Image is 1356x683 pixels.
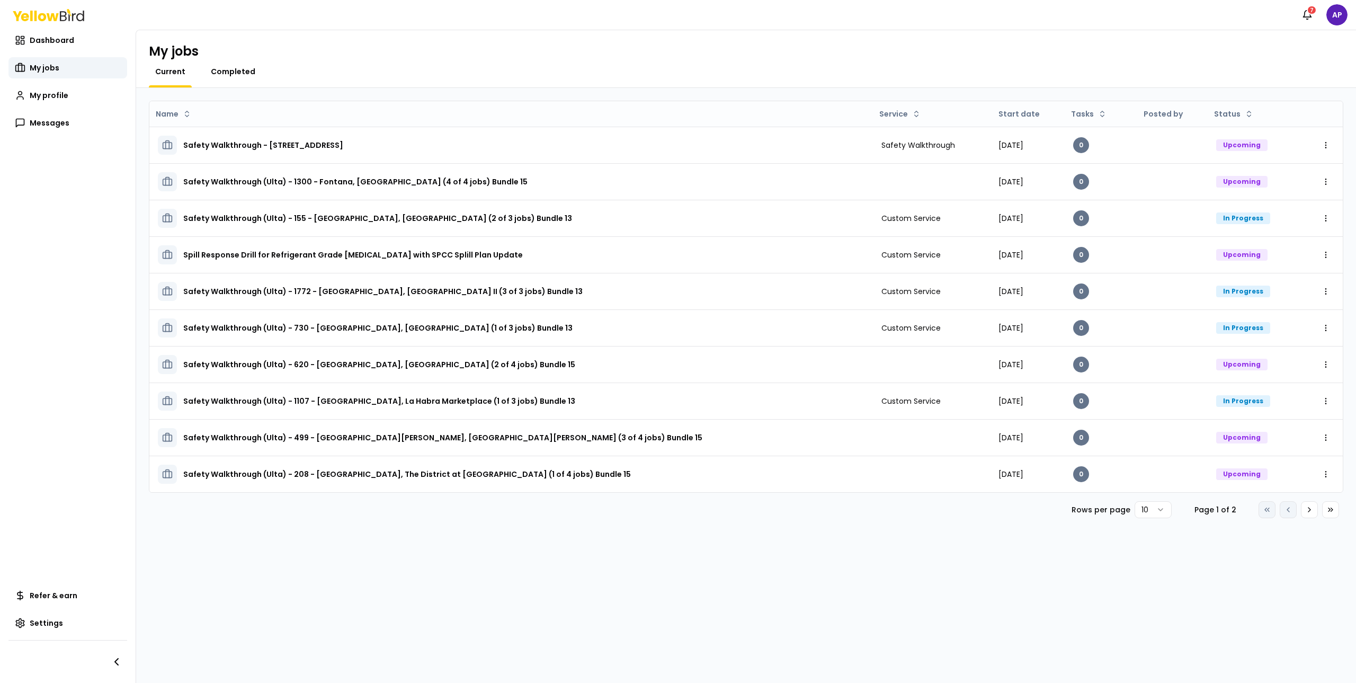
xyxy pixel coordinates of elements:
h1: My jobs [149,43,199,60]
div: Upcoming [1216,432,1268,443]
span: Tasks [1071,109,1094,119]
a: Dashboard [8,30,127,51]
a: My jobs [8,57,127,78]
span: Custom Service [881,396,941,406]
span: Custom Service [881,250,941,260]
span: [DATE] [998,176,1023,187]
a: Refer & earn [8,585,127,606]
h3: Safety Walkthrough (Ulta) - 499 - [GEOGRAPHIC_DATA][PERSON_NAME], [GEOGRAPHIC_DATA][PERSON_NAME] ... [183,428,702,447]
div: 7 [1307,5,1317,15]
div: In Progress [1216,322,1270,334]
div: 0 [1073,320,1089,336]
button: Name [151,105,195,122]
span: [DATE] [998,286,1023,297]
span: Custom Service [881,213,941,224]
button: Tasks [1067,105,1111,122]
div: 0 [1073,430,1089,446]
div: In Progress [1216,395,1270,407]
span: Service [879,109,908,119]
div: Page 1 of 2 [1189,504,1242,515]
h3: Safety Walkthrough (Ulta) - 1772 - [GEOGRAPHIC_DATA], [GEOGRAPHIC_DATA] II (3 of 3 jobs) Bundle 13 [183,282,583,301]
div: Upcoming [1216,139,1268,151]
span: Safety Walkthrough [881,140,955,150]
div: Upcoming [1216,359,1268,370]
span: Custom Service [881,323,941,333]
div: 0 [1073,357,1089,372]
h3: Safety Walkthrough - [STREET_ADDRESS] [183,136,343,155]
span: [DATE] [998,250,1023,260]
h3: Safety Walkthrough (Ulta) - 1300 - Fontana, [GEOGRAPHIC_DATA] (4 of 4 jobs) Bundle 15 [183,172,528,191]
span: My jobs [30,63,59,73]
a: Current [149,66,192,77]
h3: Spill Response Drill for Refrigerant Grade [MEDICAL_DATA] with SPCC Splill Plan Update [183,245,523,264]
div: Upcoming [1216,249,1268,261]
div: 0 [1073,393,1089,409]
th: Posted by [1135,101,1208,127]
div: Upcoming [1216,468,1268,480]
span: Custom Service [881,286,941,297]
h3: Safety Walkthrough (Ulta) - 730 - [GEOGRAPHIC_DATA], [GEOGRAPHIC_DATA] (1 of 3 jobs) Bundle 13 [183,318,573,338]
th: Start date [990,101,1065,127]
span: [DATE] [998,396,1023,406]
span: [DATE] [998,469,1023,480]
div: 0 [1073,174,1089,190]
span: Current [155,66,185,77]
span: [DATE] [998,432,1023,443]
h3: Safety Walkthrough (Ulta) - 1107 - [GEOGRAPHIC_DATA], La Habra Marketplace (1 of 3 jobs) Bundle 13 [183,392,575,411]
div: 0 [1073,247,1089,263]
h3: Safety Walkthrough (Ulta) - 620 - [GEOGRAPHIC_DATA], [GEOGRAPHIC_DATA] (2 of 4 jobs) Bundle 15 [183,355,575,374]
div: 0 [1073,210,1089,226]
span: [DATE] [998,359,1023,370]
a: Messages [8,112,127,134]
button: Service [875,105,925,122]
span: [DATE] [998,213,1023,224]
span: Completed [211,66,255,77]
span: Status [1214,109,1241,119]
div: In Progress [1216,212,1270,224]
span: My profile [30,90,68,101]
div: 0 [1073,466,1089,482]
h3: Safety Walkthrough (Ulta) - 155 - [GEOGRAPHIC_DATA], [GEOGRAPHIC_DATA] (2 of 3 jobs) Bundle 13 [183,209,572,228]
div: In Progress [1216,286,1270,297]
span: Name [156,109,179,119]
div: 0 [1073,283,1089,299]
a: Completed [204,66,262,77]
p: Rows per page [1072,504,1130,515]
span: Messages [30,118,69,128]
h3: Safety Walkthrough (Ulta) - 208 - [GEOGRAPHIC_DATA], The District at [GEOGRAPHIC_DATA] (1 of 4 jo... [183,465,631,484]
div: 0 [1073,137,1089,153]
a: Settings [8,613,127,634]
span: Settings [30,618,63,628]
span: [DATE] [998,323,1023,333]
span: Refer & earn [30,590,77,601]
div: Upcoming [1216,176,1268,188]
button: Status [1210,105,1257,122]
span: AP [1326,4,1348,25]
span: [DATE] [998,140,1023,150]
a: My profile [8,85,127,106]
button: 7 [1297,4,1318,25]
span: Dashboard [30,35,74,46]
